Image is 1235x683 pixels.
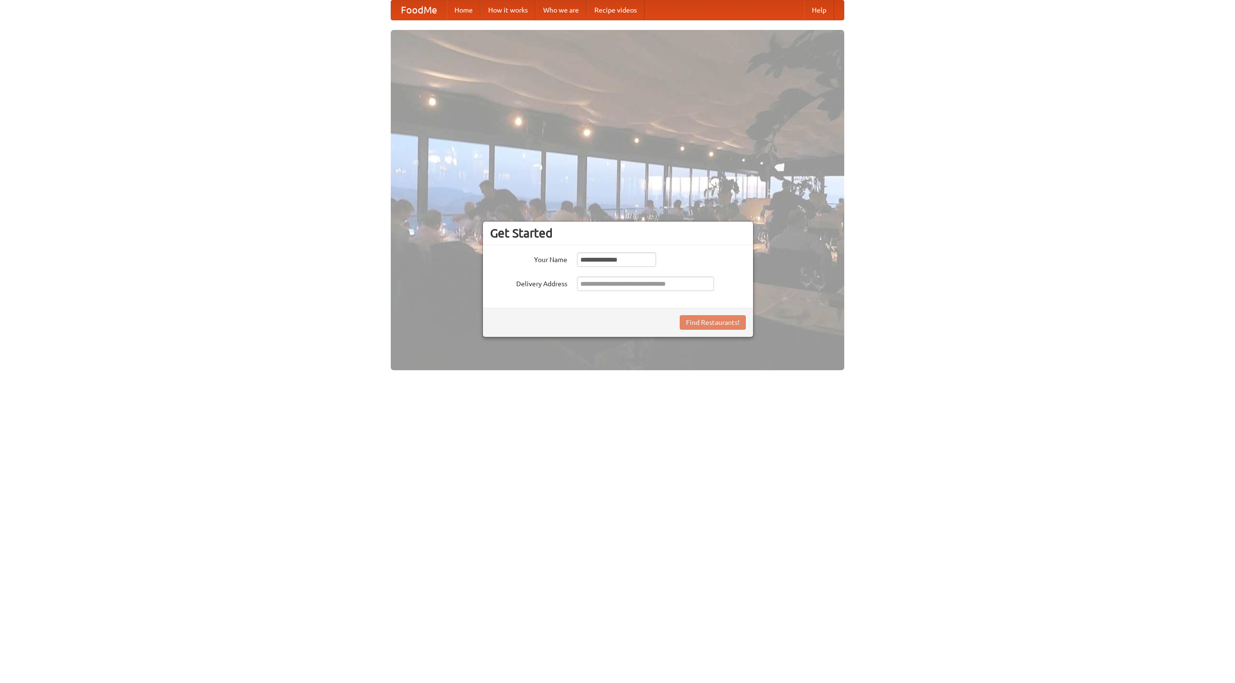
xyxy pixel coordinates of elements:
a: FoodMe [391,0,447,20]
h3: Get Started [490,226,746,240]
label: Your Name [490,252,567,265]
a: Recipe videos [587,0,645,20]
button: Find Restaurants! [680,315,746,330]
a: Who we are [535,0,587,20]
a: How it works [480,0,535,20]
a: Help [804,0,834,20]
a: Home [447,0,480,20]
label: Delivery Address [490,277,567,289]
